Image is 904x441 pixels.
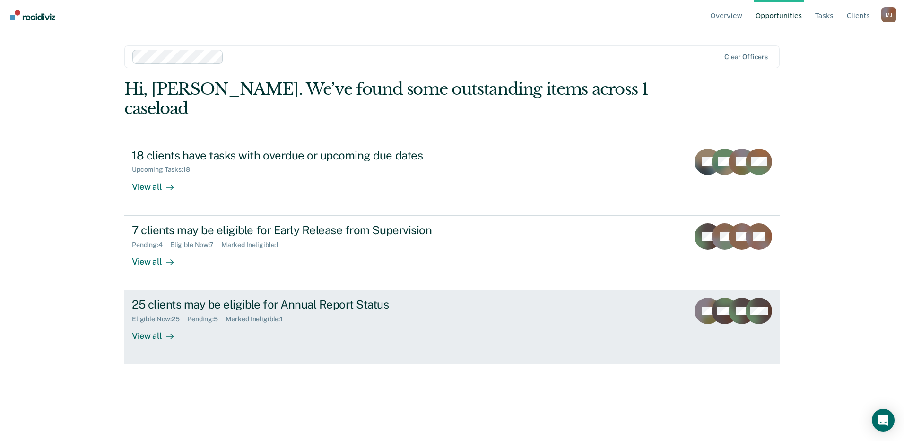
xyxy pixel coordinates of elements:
[132,315,187,323] div: Eligible Now : 25
[124,290,780,364] a: 25 clients may be eligible for Annual Report StatusEligible Now:25Pending:5Marked Ineligible:1Vie...
[10,10,55,20] img: Recidiviz
[170,241,221,249] div: Eligible Now : 7
[132,248,185,267] div: View all
[132,323,185,342] div: View all
[226,315,290,323] div: Marked Ineligible : 1
[187,315,226,323] div: Pending : 5
[881,7,896,22] button: Profile dropdown button
[132,166,198,174] div: Upcoming Tasks : 18
[881,7,896,22] div: M J
[132,149,464,162] div: 18 clients have tasks with overdue or upcoming due dates
[132,223,464,237] div: 7 clients may be eligible for Early Release from Supervision
[132,174,185,192] div: View all
[124,79,649,118] div: Hi, [PERSON_NAME]. We’ve found some outstanding items across 1 caseload
[724,53,768,61] div: Clear officers
[132,298,464,311] div: 25 clients may be eligible for Annual Report Status
[124,141,780,215] a: 18 clients have tasks with overdue or upcoming due datesUpcoming Tasks:18View all
[124,215,780,290] a: 7 clients may be eligible for Early Release from SupervisionPending:4Eligible Now:7Marked Ineligi...
[872,409,895,432] div: Open Intercom Messenger
[132,241,170,249] div: Pending : 4
[221,241,286,249] div: Marked Ineligible : 1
